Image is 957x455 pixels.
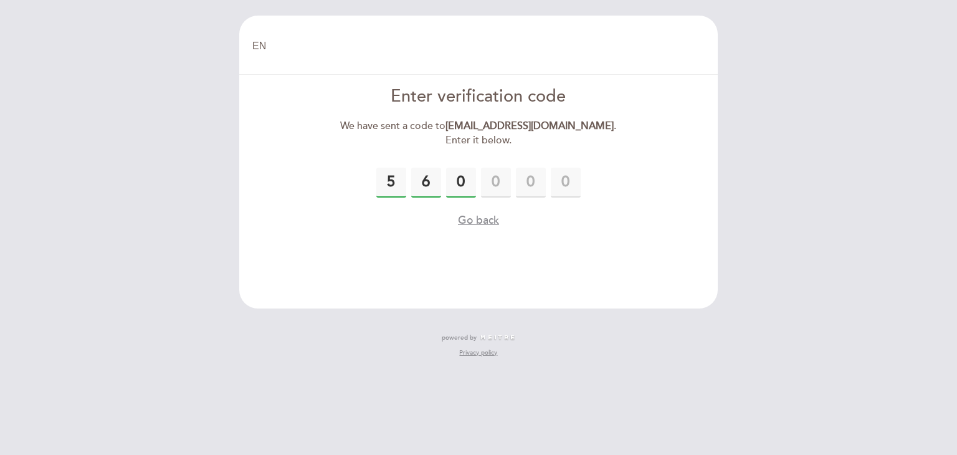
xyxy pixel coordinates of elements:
[336,119,622,148] div: We have sent a code to . Enter it below.
[376,168,406,198] input: 0
[446,168,476,198] input: 0
[481,168,511,198] input: 0
[551,168,581,198] input: 0
[442,333,477,342] span: powered by
[445,120,614,132] strong: [EMAIL_ADDRESS][DOMAIN_NAME]
[516,168,546,198] input: 0
[411,168,441,198] input: 0
[442,333,515,342] a: powered by
[459,348,497,357] a: Privacy policy
[480,335,515,341] img: MEITRE
[336,85,622,109] div: Enter verification code
[458,213,499,228] button: Go back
